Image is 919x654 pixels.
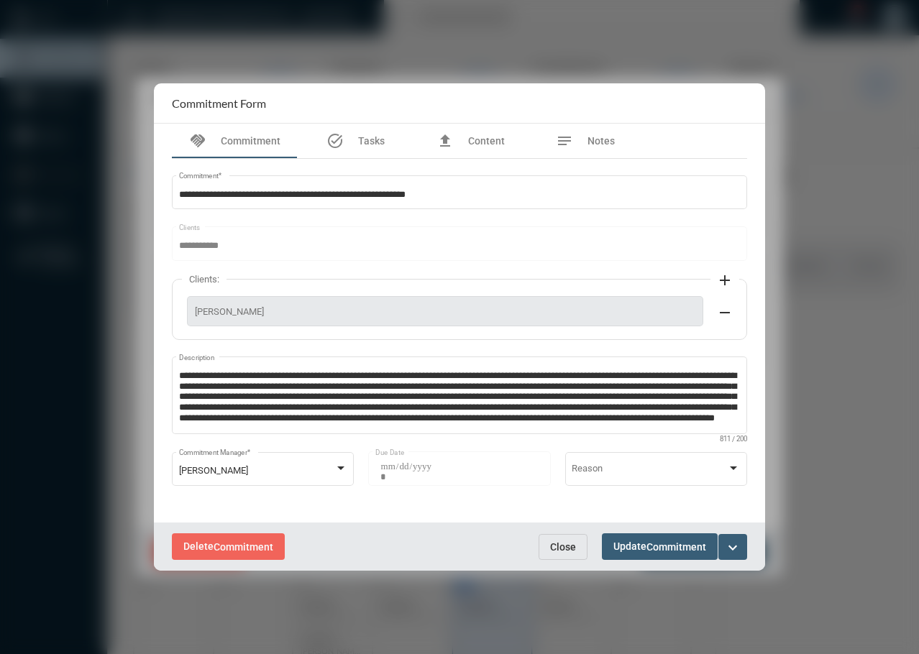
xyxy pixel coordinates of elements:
[172,533,285,560] button: DeleteCommitment
[550,541,576,553] span: Close
[182,274,227,285] label: Clients:
[221,135,280,147] span: Commitment
[326,132,344,149] mat-icon: task_alt
[189,132,206,149] mat-icon: handshake
[214,541,273,553] span: Commitment
[183,540,273,552] span: Delete
[468,135,505,147] span: Content
[724,539,741,556] mat-icon: expand_more
[358,135,385,147] span: Tasks
[195,306,695,317] span: [PERSON_NAME]
[436,132,454,149] mat-icon: file_upload
[587,135,615,147] span: Notes
[539,534,587,560] button: Close
[179,465,248,476] span: [PERSON_NAME]
[716,304,733,321] mat-icon: remove
[172,96,266,110] h2: Commitment Form
[716,272,733,289] mat-icon: add
[602,533,718,560] button: UpdateCommitment
[613,540,706,552] span: Update
[646,541,706,553] span: Commitment
[720,436,747,443] mat-hint: 811 / 200
[556,132,573,149] mat-icon: notes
